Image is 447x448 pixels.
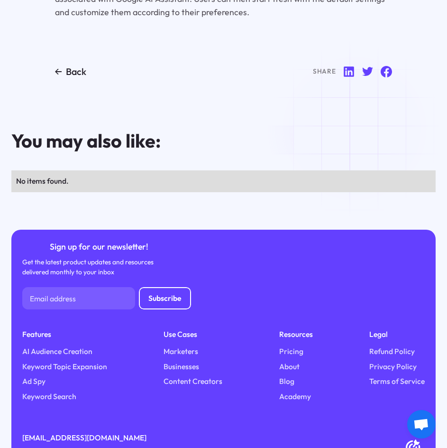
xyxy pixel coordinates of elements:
[279,376,294,387] a: Blog
[164,346,198,357] a: Marketers
[407,410,436,439] a: Open chat
[22,287,135,309] input: Email address
[22,391,76,402] a: Keyword Search
[11,131,310,151] h3: You may also like:
[164,376,222,387] a: Content Creators
[369,361,417,373] a: Privacy Policy
[279,346,303,357] a: Pricing
[279,361,300,373] a: About
[369,328,425,341] div: Legal
[164,328,222,341] div: Use Cases
[22,257,176,278] div: Get the latest product updates and resources delivered monthly to your inbox
[279,391,311,402] a: Academy
[22,241,176,253] div: Sign up for our newsletter!
[55,65,86,78] a: Back
[369,376,425,387] a: Terms of Service
[66,65,86,78] div: Back
[369,346,415,357] a: Refund Policy
[22,287,191,309] form: Newsletter Form
[313,66,336,77] div: Share
[164,361,199,373] a: Businesses
[22,376,46,387] a: Ad Spy
[55,29,392,43] p: ‍
[16,175,431,187] div: No items found.
[22,432,146,444] a: [EMAIL_ADDRESS][DOMAIN_NAME]
[279,328,313,341] div: Resources
[139,287,191,309] input: Subscribe
[22,346,92,357] a: AI Audience Creation
[22,328,107,341] div: Features
[22,361,107,373] a: Keyword Topic Expansion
